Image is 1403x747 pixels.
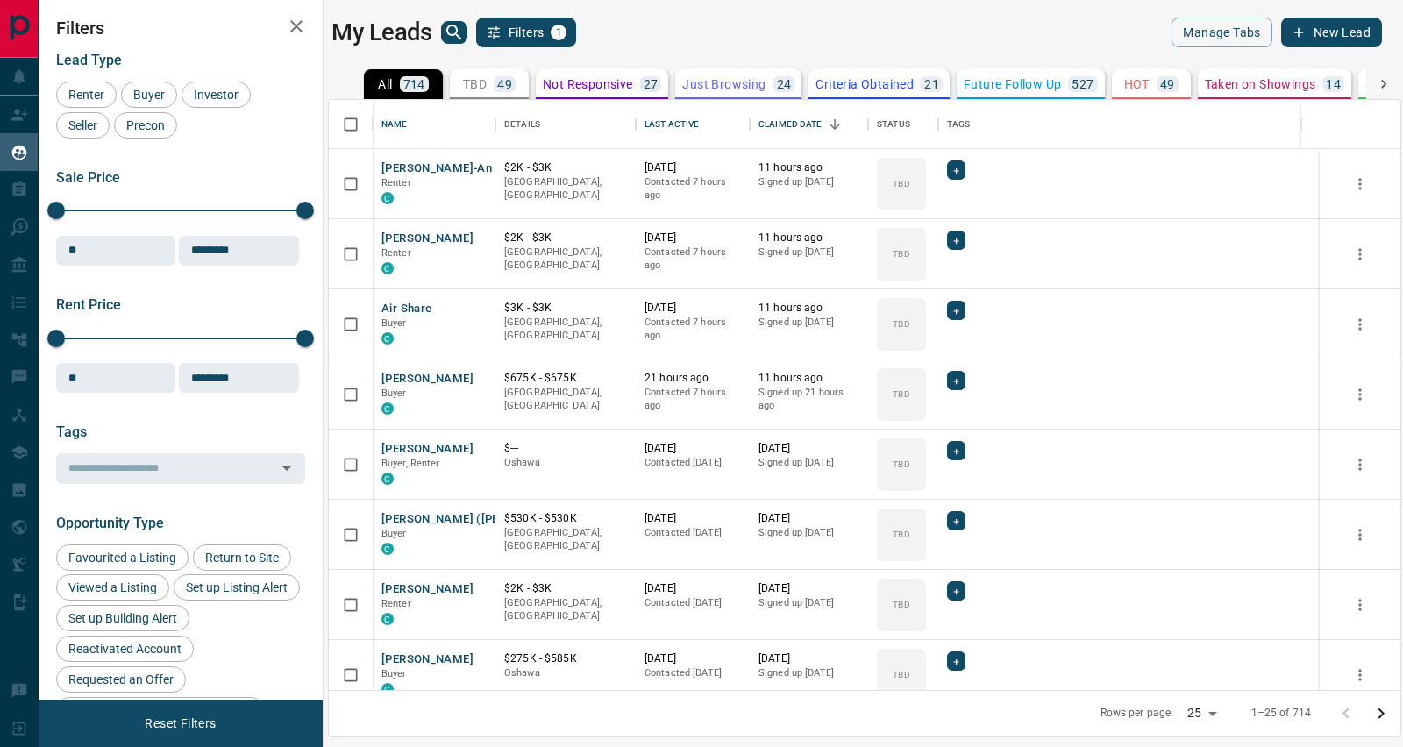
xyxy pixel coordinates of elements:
p: $--- [504,441,627,456]
p: 527 [1072,78,1093,90]
p: Signed up [DATE] [758,526,859,540]
h2: Filters [56,18,305,39]
p: TBD [893,528,909,541]
div: Seller [56,112,110,139]
div: + [947,231,965,250]
button: Manage Tabs [1172,18,1271,47]
span: + [953,161,959,179]
button: more [1347,171,1373,197]
button: [PERSON_NAME]-An [PERSON_NAME] [381,160,587,177]
div: Claimed Date [758,100,823,149]
button: [PERSON_NAME] [381,441,474,458]
span: + [953,442,959,459]
p: Contacted [DATE] [645,456,741,470]
span: + [953,582,959,600]
span: Buyer [381,388,407,399]
div: condos.ca [381,473,394,485]
span: Requested an Offer [62,672,180,687]
p: TBD [893,598,909,611]
p: 11 hours ago [758,231,859,245]
button: New Lead [1281,18,1382,47]
span: Reactivated Account [62,642,188,656]
button: Open [274,456,299,480]
p: [DATE] [645,651,741,666]
p: Signed up [DATE] [758,175,859,189]
span: Rent Price [56,296,121,313]
div: Viewed a Listing [56,574,169,601]
p: 11 hours ago [758,301,859,316]
button: Go to next page [1364,696,1399,731]
span: Buyer, Renter [381,458,440,469]
div: + [947,160,965,180]
span: Buyer [127,88,171,102]
p: TBD [893,388,909,401]
p: [GEOGRAPHIC_DATA], [GEOGRAPHIC_DATA] [504,386,627,413]
div: Tags [947,100,971,149]
p: Contacted [DATE] [645,666,741,680]
p: [GEOGRAPHIC_DATA], [GEOGRAPHIC_DATA] [504,596,627,623]
p: $2K - $3K [504,231,627,245]
p: 27 [644,78,659,90]
button: search button [441,21,467,44]
p: TBD [893,668,909,681]
p: Just Browsing [682,78,766,90]
button: [PERSON_NAME] [381,371,474,388]
div: Name [381,100,408,149]
p: [DATE] [758,511,859,526]
p: Signed up [DATE] [758,245,859,260]
span: Investor [188,88,245,102]
span: Tags [56,423,87,440]
div: + [947,651,965,671]
span: 1 [552,26,565,39]
div: Reactivated Account [56,636,194,662]
div: Return to Site [193,544,291,571]
div: Details [495,100,636,149]
p: Contacted 7 hours ago [645,386,741,413]
span: + [953,231,959,249]
p: Oshawa [504,456,627,470]
p: [DATE] [758,441,859,456]
span: Precon [120,118,171,132]
button: Sort [823,112,847,137]
p: 714 [403,78,425,90]
p: 11 hours ago [758,160,859,175]
button: more [1347,311,1373,338]
button: more [1347,662,1373,688]
div: + [947,511,965,530]
span: Favourited a Listing [62,551,182,565]
p: [DATE] [758,651,859,666]
span: Sale Price [56,169,120,186]
p: TBD [893,247,909,260]
p: $3K - $3K [504,301,627,316]
p: $275K - $585K [504,651,627,666]
p: [DATE] [758,581,859,596]
span: Buyer [381,528,407,539]
div: condos.ca [381,683,394,695]
span: Lead Type [56,52,122,68]
div: Name [373,100,495,149]
p: Signed up [DATE] [758,456,859,470]
p: Signed up [DATE] [758,596,859,610]
div: Tags [938,100,1302,149]
div: + [947,301,965,320]
div: Set up Listing Alert [174,574,300,601]
p: Contacted 7 hours ago [645,316,741,343]
button: [PERSON_NAME] ([PERSON_NAME]) [381,511,578,528]
p: Signed up [DATE] [758,666,859,680]
p: Future Follow Up [964,78,1061,90]
div: + [947,581,965,601]
p: $2K - $3K [504,160,627,175]
p: 21 [924,78,939,90]
h1: My Leads [331,18,432,46]
div: + [947,441,965,460]
div: condos.ca [381,613,394,625]
div: Requested an Offer [56,666,186,693]
span: Seller [62,118,103,132]
p: $530K - $530K [504,511,627,526]
p: 49 [1160,78,1175,90]
span: Viewed a Listing [62,580,163,594]
p: HOT [1124,78,1150,90]
div: condos.ca [381,402,394,415]
div: + [947,371,965,390]
p: $2K - $3K [504,581,627,596]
